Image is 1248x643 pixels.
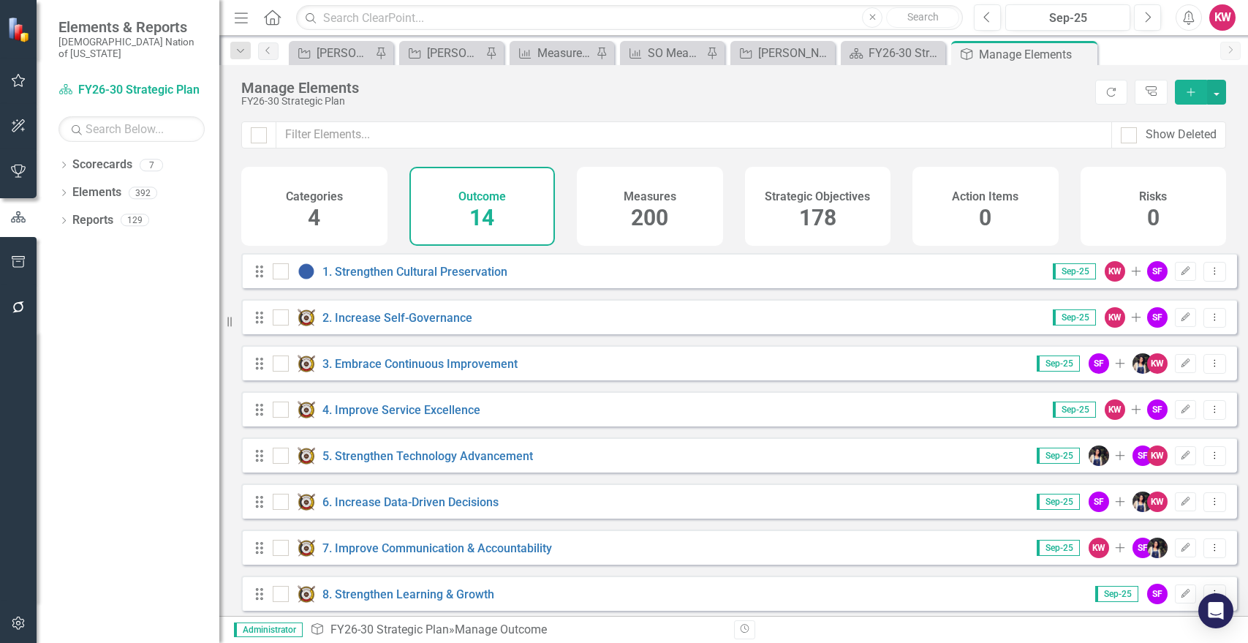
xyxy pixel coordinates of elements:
[1053,309,1096,326] span: Sep-25
[322,403,480,417] a: 4. Improve Service Excellence
[322,449,533,463] a: 5. Strengthen Technology Advancement
[234,623,303,637] span: Administrator
[322,311,472,325] a: 2. Increase Self-Governance
[298,447,315,465] img: Focus Area
[1010,10,1125,27] div: Sep-25
[296,5,963,31] input: Search ClearPoint...
[631,205,668,230] span: 200
[1005,4,1130,31] button: Sep-25
[1146,127,1217,143] div: Show Deleted
[322,541,552,555] a: 7. Improve Communication & Accountability
[1105,307,1125,328] div: KW
[952,190,1018,203] h4: Action Items
[72,184,121,201] a: Elements
[979,205,991,230] span: 0
[1147,399,1168,420] div: SF
[129,187,157,199] div: 392
[72,157,132,173] a: Scorecards
[241,96,1088,107] div: FY26-30 Strategic Plan
[403,44,482,62] a: [PERSON_NAME]'s Team SO's
[322,357,518,371] a: 3. Embrace Continuous Improvement
[317,44,371,62] div: [PERSON_NAME] SO's (three-month view)
[979,45,1094,64] div: Manage Elements
[58,116,205,142] input: Search Below...
[1147,584,1168,604] div: SF
[1209,4,1236,31] button: KW
[765,190,870,203] h4: Strategic Objectives
[1147,492,1168,512] div: KW
[276,121,1112,148] input: Filter Elements...
[1037,540,1080,556] span: Sep-25
[1147,205,1160,230] span: 0
[140,159,163,171] div: 7
[286,190,343,203] h4: Categories
[1139,190,1167,203] h4: Risks
[1089,353,1109,374] div: SF
[298,309,315,326] img: Focus Area
[1132,445,1153,466] div: SF
[1198,593,1233,628] div: Open Intercom Messenger
[427,44,482,62] div: [PERSON_NAME]'s Team SO's
[1132,538,1153,558] div: SF
[469,205,494,230] span: 14
[1132,492,1153,512] img: Layla Freeman
[458,190,506,203] h4: Outcome
[1095,586,1138,602] span: Sep-25
[886,7,959,28] button: Search
[1053,402,1096,418] span: Sep-25
[58,82,205,99] a: FY26-30 Strategic Plan
[292,44,371,62] a: [PERSON_NAME] SO's (three-month view)
[72,212,113,229] a: Reports
[322,265,507,279] a: 1. Strengthen Cultural Preservation
[758,44,831,62] div: [PERSON_NAME] SO's
[1147,538,1168,558] img: Layla Freeman
[241,80,1088,96] div: Manage Elements
[308,205,320,230] span: 4
[734,44,831,62] a: [PERSON_NAME] SO's
[1132,353,1153,374] img: Layla Freeman
[844,44,942,62] a: FY26-30 Strategic Plan
[799,205,836,230] span: 178
[1089,445,1109,466] img: Layla Freeman
[513,44,592,62] a: Measures Ownership Report - KW
[298,585,315,603] img: Focus Area
[1147,445,1168,466] div: KW
[298,355,315,372] img: Focus Area
[298,493,315,511] img: Focus Area
[298,401,315,418] img: Focus Area
[1053,263,1096,279] span: Sep-25
[1089,538,1109,558] div: KW
[869,44,942,62] div: FY26-30 Strategic Plan
[330,623,449,636] a: FY26-30 Strategic Plan
[310,622,722,639] div: » Manage Outcome
[7,17,33,42] img: ClearPoint Strategy
[1037,494,1080,510] span: Sep-25
[58,18,205,36] span: Elements & Reports
[322,495,499,509] a: 6. Increase Data-Driven Decisions
[322,587,494,601] a: 8. Strengthen Learning & Growth
[537,44,592,62] div: Measures Ownership Report - KW
[907,11,939,23] span: Search
[1147,261,1168,282] div: SF
[1147,353,1168,374] div: KW
[298,539,315,557] img: Focus Area
[1037,448,1080,464] span: Sep-25
[58,36,205,60] small: [DEMOGRAPHIC_DATA] Nation of [US_STATE]
[1037,356,1080,372] span: Sep-25
[624,190,676,203] h4: Measures
[121,214,149,227] div: 129
[1105,399,1125,420] div: KW
[1105,261,1125,282] div: KW
[648,44,703,62] div: SO Measures Ownership Report - KW
[1147,307,1168,328] div: SF
[1089,492,1109,512] div: SF
[624,44,703,62] a: SO Measures Ownership Report - KW
[298,263,315,280] img: Not Started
